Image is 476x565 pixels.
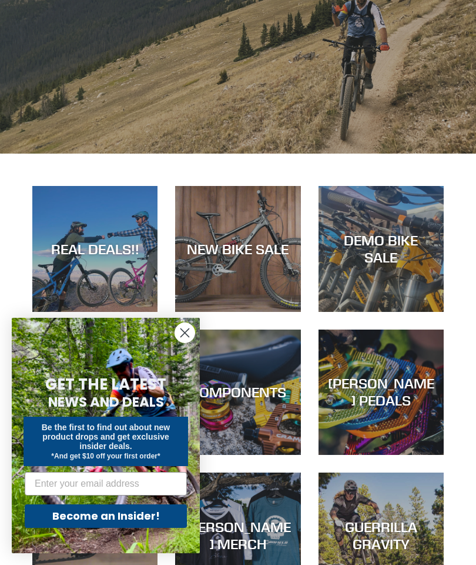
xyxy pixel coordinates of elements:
[42,423,170,451] span: Be the first to find out about new product drops and get exclusive insider deals.
[32,241,157,258] div: REAL DEALS!!
[175,241,300,258] div: NEW BIKE SALE
[175,519,300,553] div: [PERSON_NAME] MERCH
[319,519,444,553] div: GUERRILLA GRAVITY
[32,186,157,311] a: REAL DEALS!!
[319,330,444,455] a: [PERSON_NAME] PEDALS
[175,323,195,343] button: Close dialog
[25,472,187,496] input: Enter your email address
[319,375,444,410] div: [PERSON_NAME] PEDALS
[175,186,300,311] a: NEW BIKE SALE
[51,452,160,460] span: *And get $10 off your first order*
[48,393,164,411] span: NEWS AND DEALS
[175,384,300,401] div: COMPONENTS
[319,232,444,266] div: DEMO BIKE SALE
[175,330,300,455] a: COMPONENTS
[319,186,444,311] a: DEMO BIKE SALE
[45,374,166,395] span: GET THE LATEST
[25,504,187,528] button: Become an Insider!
